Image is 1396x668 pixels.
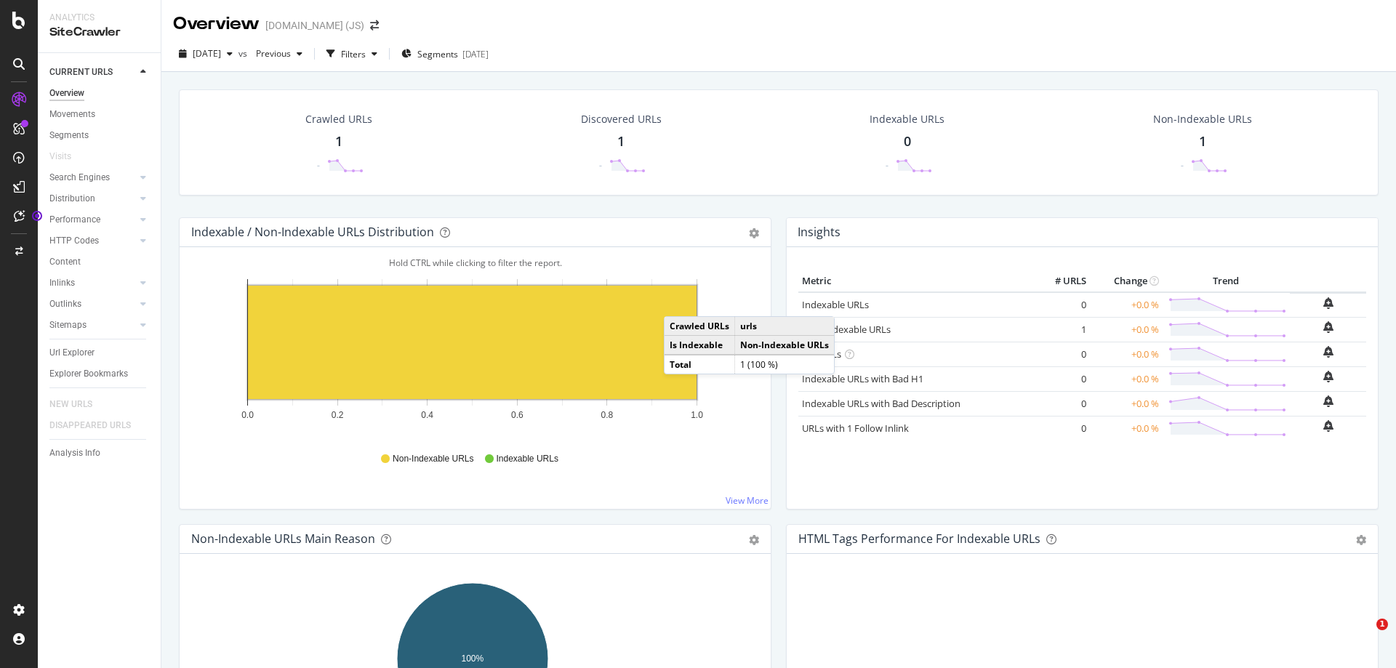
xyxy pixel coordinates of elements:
td: +0.0 % [1090,292,1163,318]
text: 0.2 [332,410,344,420]
td: Is Indexable [665,336,735,355]
th: Metric [798,270,1032,292]
td: 1 [1032,317,1090,342]
h4: Insights [798,222,841,242]
div: Non-Indexable URLs Main Reason [191,531,375,546]
div: bell-plus [1323,297,1333,309]
div: Explorer Bookmarks [49,366,128,382]
div: 1 [1199,132,1206,151]
td: 1 (100 %) [735,355,835,374]
text: 100% [462,653,484,664]
a: Content [49,254,151,270]
div: Search Engines [49,170,110,185]
svg: A chart. [191,270,754,439]
div: [DATE] [462,48,489,60]
a: Inlinks [49,275,136,291]
text: 0.8 [601,410,614,420]
a: Segments [49,128,151,143]
div: Inlinks [49,275,75,291]
div: - [317,159,320,172]
a: Movements [49,107,151,122]
a: Analysis Info [49,446,151,461]
div: Performance [49,212,100,228]
td: Crawled URLs [665,317,735,336]
div: gear [1356,535,1366,545]
div: Non-Indexable URLs [1153,112,1252,126]
div: - [599,159,602,172]
div: Filters [341,48,366,60]
span: Segments [417,48,458,60]
div: Url Explorer [49,345,95,361]
td: urls [735,317,835,336]
td: 0 [1032,416,1090,440]
a: Visits [49,149,86,164]
td: +0.0 % [1090,391,1163,416]
td: +0.0 % [1090,342,1163,366]
div: - [886,159,888,172]
td: Total [665,355,735,374]
a: URLs with 1 Follow Inlink [802,422,909,435]
td: Non-Indexable URLs [735,336,835,355]
a: Overview [49,86,151,101]
div: Sitemaps [49,318,87,333]
a: Non-Indexable URLs [802,323,891,336]
div: CURRENT URLS [49,65,113,80]
div: Movements [49,107,95,122]
td: 0 [1032,391,1090,416]
div: bell-plus [1323,371,1333,382]
div: Crawled URLs [305,112,372,126]
td: +0.0 % [1090,416,1163,440]
a: Distribution [49,191,136,206]
iframe: Intercom live chat [1347,619,1381,653]
div: Indexable URLs [870,112,944,126]
div: Overview [49,86,84,101]
a: CURRENT URLS [49,65,136,80]
a: Indexable URLs [802,298,869,311]
a: NEW URLS [49,397,107,412]
td: 0 [1032,292,1090,318]
div: HTML Tags Performance for Indexable URLs [798,531,1040,546]
a: Sitemaps [49,318,136,333]
div: Analysis Info [49,446,100,461]
span: Previous [250,47,291,60]
a: Url Explorer [49,345,151,361]
div: [DOMAIN_NAME] (JS) [265,18,364,33]
div: DISAPPEARED URLS [49,418,131,433]
div: NEW URLS [49,397,92,412]
span: 1 [1376,619,1388,630]
a: Outlinks [49,297,136,312]
button: Segments[DATE] [396,42,494,65]
div: arrow-right-arrow-left [370,20,379,31]
span: vs [238,47,250,60]
a: Search Engines [49,170,136,185]
div: - [1181,159,1184,172]
div: gear [749,228,759,238]
div: SiteCrawler [49,24,149,41]
a: HTTP Codes [49,233,136,249]
span: Indexable URLs [497,453,558,465]
div: Content [49,254,81,270]
div: bell-plus [1323,420,1333,432]
td: +0.0 % [1090,366,1163,391]
div: Indexable / Non-Indexable URLs Distribution [191,225,434,239]
text: 0.4 [421,410,433,420]
div: HTTP Codes [49,233,99,249]
div: bell-plus [1323,395,1333,407]
td: +0.0 % [1090,317,1163,342]
a: Performance [49,212,136,228]
div: 1 [335,132,342,151]
td: 0 [1032,366,1090,391]
button: Filters [321,42,383,65]
div: bell-plus [1323,346,1333,358]
a: Explorer Bookmarks [49,366,151,382]
div: gear [749,535,759,545]
div: Discovered URLs [581,112,662,126]
div: Analytics [49,12,149,24]
th: # URLS [1032,270,1090,292]
div: Visits [49,149,71,164]
div: 1 [617,132,625,151]
div: bell-plus [1323,321,1333,333]
div: Tooltip anchor [31,209,44,222]
th: Change [1090,270,1163,292]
